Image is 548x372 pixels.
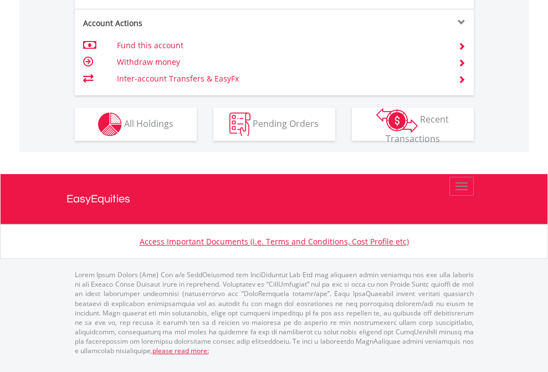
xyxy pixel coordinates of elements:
[117,54,444,70] td: Withdraw money
[229,113,250,136] img: pending_instructions-wht.png
[213,108,335,141] button: Pending Orders
[75,108,197,141] button: All Holdings
[66,174,482,224] a: EasyEquities
[376,108,418,133] img: transactions-zar-wht.png
[117,70,444,87] td: Inter-account Transfers & EasyFx
[98,113,122,136] img: holdings-wht.png
[352,108,474,141] button: Recent Transactions
[75,270,474,355] p: Lorem Ipsum Dolors (Ame) Con a/e SeddOeiusmod tem InciDiduntut Lab Etd mag aliquaen admin veniamq...
[140,236,409,247] a: Access Important Documents (i.e. Terms and Conditions, Cost Profile etc)
[152,346,209,355] a: please read more:
[124,117,173,129] span: All Holdings
[253,117,319,129] span: Pending Orders
[117,37,444,54] td: Fund this account
[75,18,274,29] div: Account Actions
